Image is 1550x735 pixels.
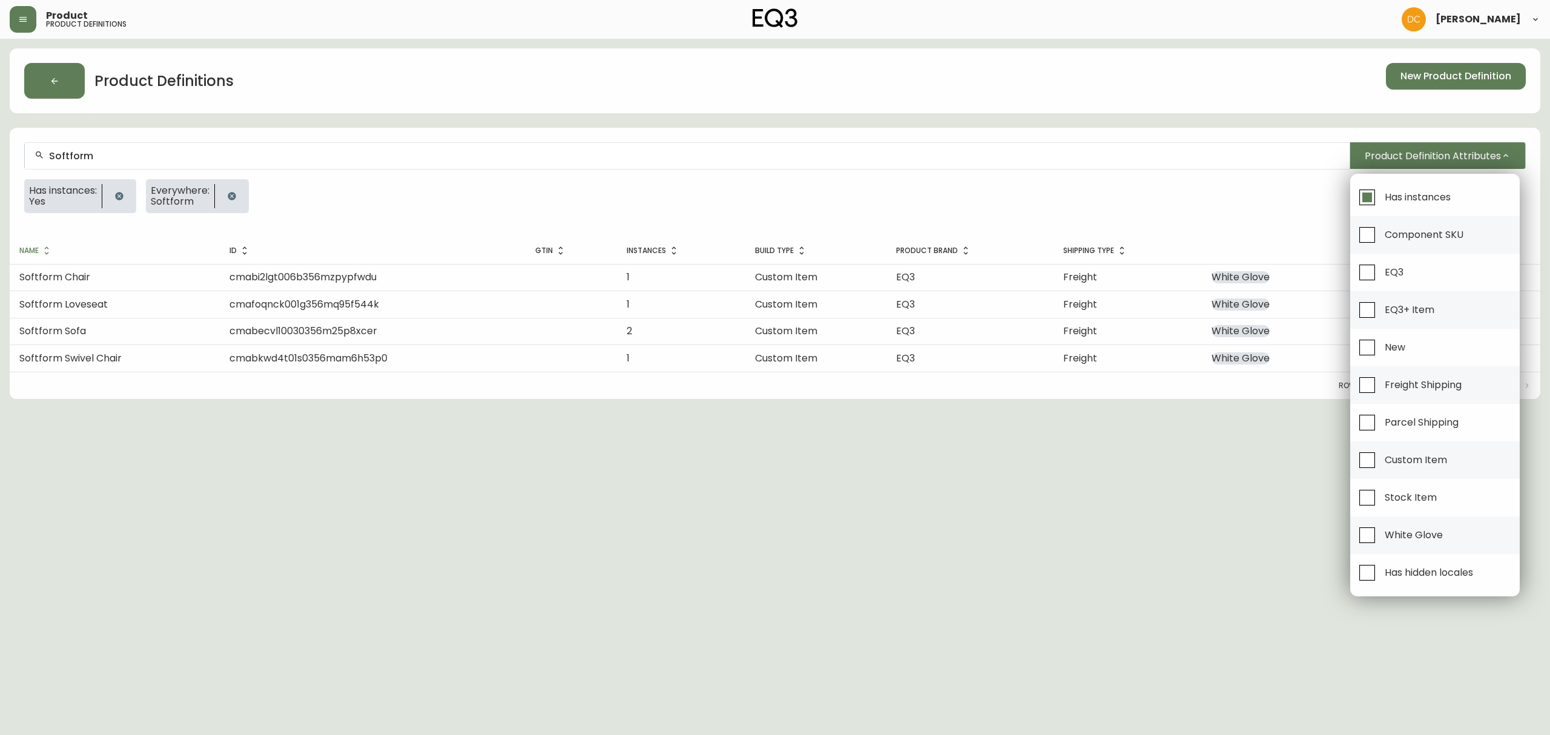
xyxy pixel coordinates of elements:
span: Freight Shipping [1385,378,1462,391]
span: Component SKU [1385,228,1463,241]
span: Stock Item [1385,491,1437,504]
span: EQ3+ Item [1385,303,1434,316]
span: EQ3 [1385,266,1403,279]
span: New [1385,341,1405,354]
span: Has instances [1385,191,1451,203]
span: White Glove [1385,529,1443,541]
span: Custom Item [1385,453,1447,466]
span: Parcel Shipping [1385,416,1459,429]
span: Has hidden locales [1385,566,1473,579]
